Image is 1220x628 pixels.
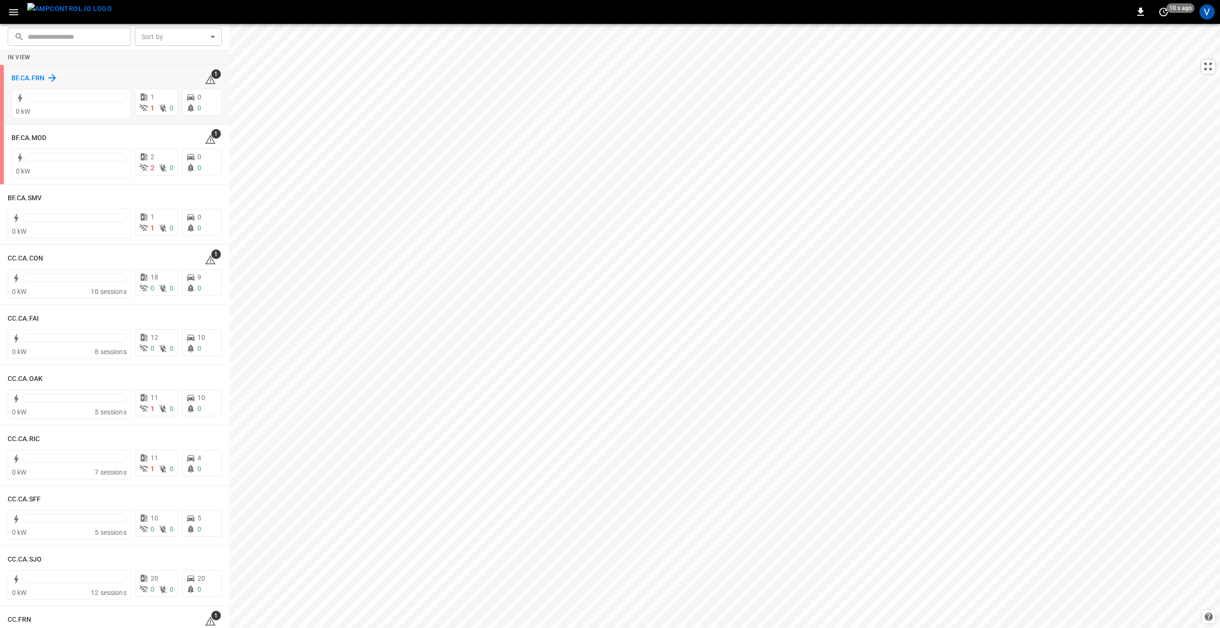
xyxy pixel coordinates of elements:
span: 0 [170,525,174,533]
span: 12 [151,334,158,341]
span: 1 [151,93,154,101]
h6: CC.CA.SFF [8,494,41,505]
span: 2 [151,164,154,172]
span: 9 [197,273,201,281]
span: 1 [211,69,221,79]
img: ampcontrol.io logo [27,3,112,15]
h6: CC.CA.RIC [8,434,40,444]
strong: In View [8,54,31,61]
span: 0 [197,104,201,112]
span: 8 sessions [95,348,127,356]
span: 5 sessions [95,408,127,416]
span: 0 [151,345,154,352]
span: 1 [151,213,154,221]
span: 0 [197,405,201,412]
span: 10 [151,514,158,522]
h6: CC.CA.FAI [8,314,39,324]
span: 0 [197,164,201,172]
span: 0 [197,345,201,352]
canvas: Map [229,24,1220,628]
span: 0 kW [12,227,27,235]
span: 0 [197,224,201,232]
span: 20 [197,574,205,582]
span: 1 [211,129,221,139]
span: 0 [197,525,201,533]
h6: BF.CA.MOD [11,133,46,143]
span: 0 [197,93,201,101]
h6: CC.CA.CON [8,253,43,264]
span: 1 [151,224,154,232]
span: 0 [170,224,174,232]
span: 1 [151,405,154,412]
span: 5 sessions [95,529,127,536]
span: 0 [170,284,174,292]
button: set refresh interval [1156,4,1171,20]
span: 1 [211,249,221,259]
span: 1 [151,465,154,473]
span: 2 [151,153,154,161]
h6: CC.CA.OAK [8,374,43,384]
span: 10 [197,394,205,401]
span: 10 sessions [91,288,127,295]
span: 10 [197,334,205,341]
span: 11 [151,454,158,462]
span: 0 [197,153,201,161]
span: 0 [170,405,174,412]
span: 0 [170,585,174,593]
span: 7 sessions [95,468,127,476]
span: 0 [151,585,154,593]
span: 0 kW [12,589,27,596]
span: 0 kW [12,288,27,295]
span: 5 [197,514,201,522]
span: 20 [151,574,158,582]
span: 10 s ago [1166,3,1195,13]
span: 0 kW [12,348,27,356]
span: 0 [197,585,201,593]
div: profile-icon [1199,4,1215,20]
span: 1 [151,104,154,112]
h6: BF.CA.SMV [8,193,42,204]
span: 18 [151,273,158,281]
span: 0 [170,345,174,352]
span: 0 kW [12,468,27,476]
span: 1 [211,611,221,620]
h6: CC.FRN [8,615,32,625]
span: 0 [151,284,154,292]
span: 12 sessions [91,589,127,596]
span: 0 [197,465,201,473]
span: 0 kW [16,167,31,175]
h6: CC.CA.SJO [8,554,42,565]
h6: BF.CA.FRN [11,73,44,84]
span: 0 kW [12,529,27,536]
span: 0 kW [16,108,31,115]
span: 0 [170,164,174,172]
span: 0 [197,213,201,221]
span: 0 [170,465,174,473]
span: 11 [151,394,158,401]
span: 4 [197,454,201,462]
span: 0 kW [12,408,27,416]
span: 0 [197,284,201,292]
span: 0 [170,104,174,112]
span: 0 [151,525,154,533]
